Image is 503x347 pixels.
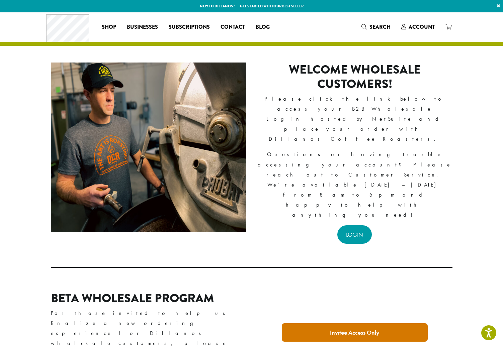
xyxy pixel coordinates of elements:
[257,149,452,220] p: Questions or having trouble accessing your account? Please reach out to Customer Service. We’re a...
[256,23,270,31] span: Blog
[127,23,158,31] span: Businesses
[51,291,246,306] h2: Beta Wholesale Program
[257,63,452,91] h2: Welcome Wholesale Customers!
[356,21,396,32] a: Search
[102,23,116,31] span: Shop
[409,23,435,31] span: Account
[169,23,210,31] span: Subscriptions
[221,23,245,31] span: Contact
[96,22,121,32] a: Shop
[330,329,380,336] strong: Invitee Access Only
[369,23,391,31] span: Search
[337,225,372,244] a: LOGIN
[240,3,304,9] a: Get started with our best seller
[282,323,428,342] a: Invitee Access Only
[257,94,452,144] p: Please click the link below to access your B2B Wholesale Login hosted by NetSuite and place your ...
